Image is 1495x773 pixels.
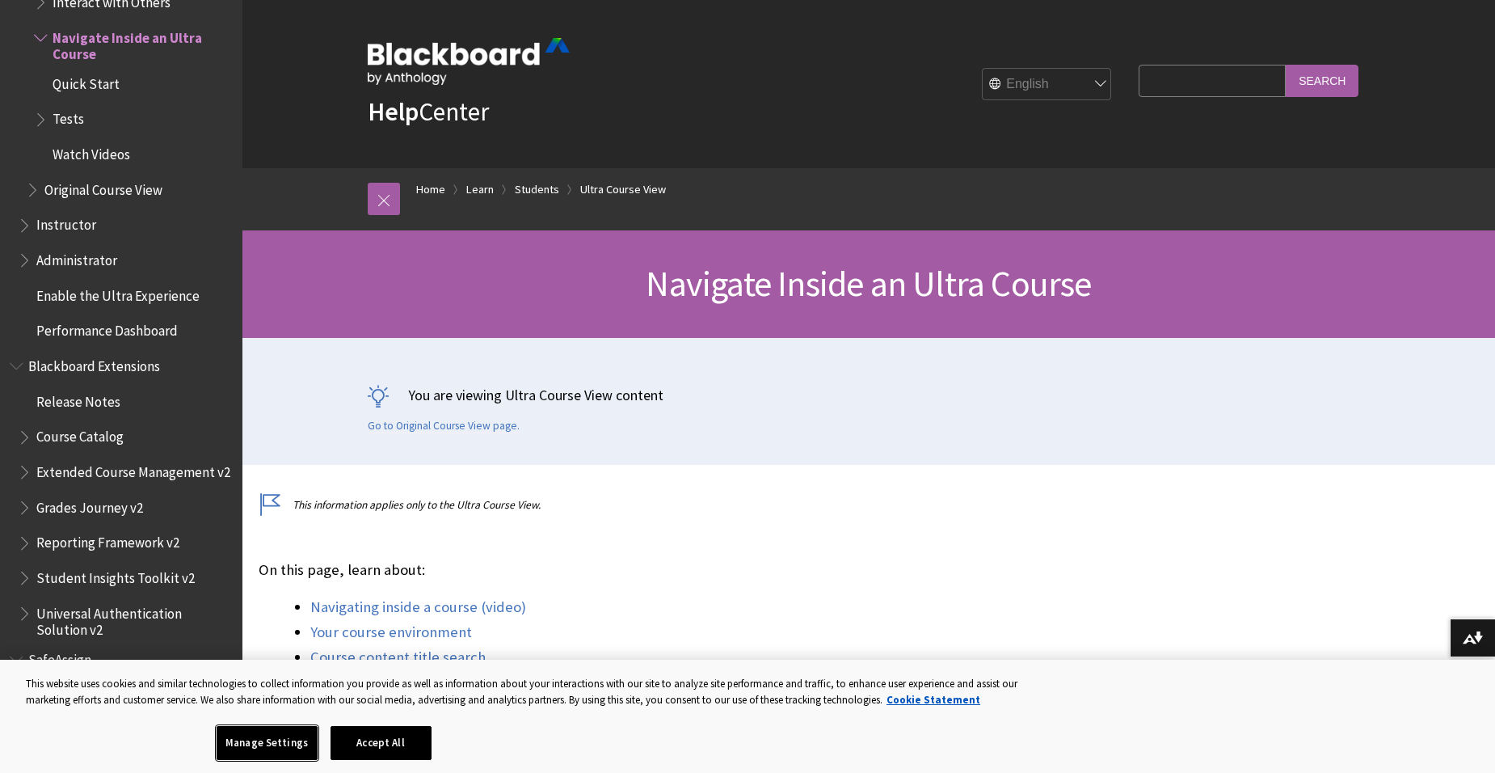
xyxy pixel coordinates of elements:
[368,385,1370,405] p: You are viewing Ultra Course View content
[36,247,117,268] span: Administrator
[416,180,445,200] a: Home
[466,180,494,200] a: Learn
[580,180,666,200] a: Ultra Course View
[1286,65,1358,96] input: Search
[310,598,526,617] a: Navigating inside a course (video)
[331,726,432,760] button: Accept All
[36,494,143,516] span: Grades Journey v2
[646,261,1091,306] span: Navigate Inside an Ultra Course
[259,497,1240,513] p: This information applies only to the Ultra Course View.
[36,212,96,234] span: Instructor
[368,38,570,85] img: Blackboard by Anthology
[36,564,195,586] span: Student Insights Toolkit v2
[26,676,1046,708] div: This website uses cookies and similar technologies to collect information you provide as well as ...
[28,646,91,668] span: SafeAssign
[368,95,489,128] a: HelpCenter
[36,318,178,340] span: Performance Dashboard
[217,726,318,760] button: Manage Settings
[36,282,200,304] span: Enable the Ultra Experience
[886,693,980,707] a: More information about your privacy, opens in a new tab
[36,600,231,638] span: Universal Authentication Solution v2
[53,70,120,92] span: Quick Start
[36,458,230,480] span: Extended Course Management v2
[36,388,120,410] span: Release Notes
[10,353,233,638] nav: Book outline for Blackboard Extensions
[36,424,124,446] span: Course Catalog
[310,623,472,642] a: Your course environment
[28,353,160,374] span: Blackboard Extensions
[259,560,1240,581] p: On this page, learn about:
[310,648,486,667] a: Course content title search
[515,180,559,200] a: Students
[44,176,162,198] span: Original Course View
[53,141,130,163] span: Watch Videos
[53,106,84,128] span: Tests
[368,95,419,128] strong: Help
[36,530,179,551] span: Reporting Framework v2
[983,69,1112,101] select: Site Language Selector
[368,419,520,433] a: Go to Original Course View page.
[53,24,231,62] span: Navigate Inside an Ultra Course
